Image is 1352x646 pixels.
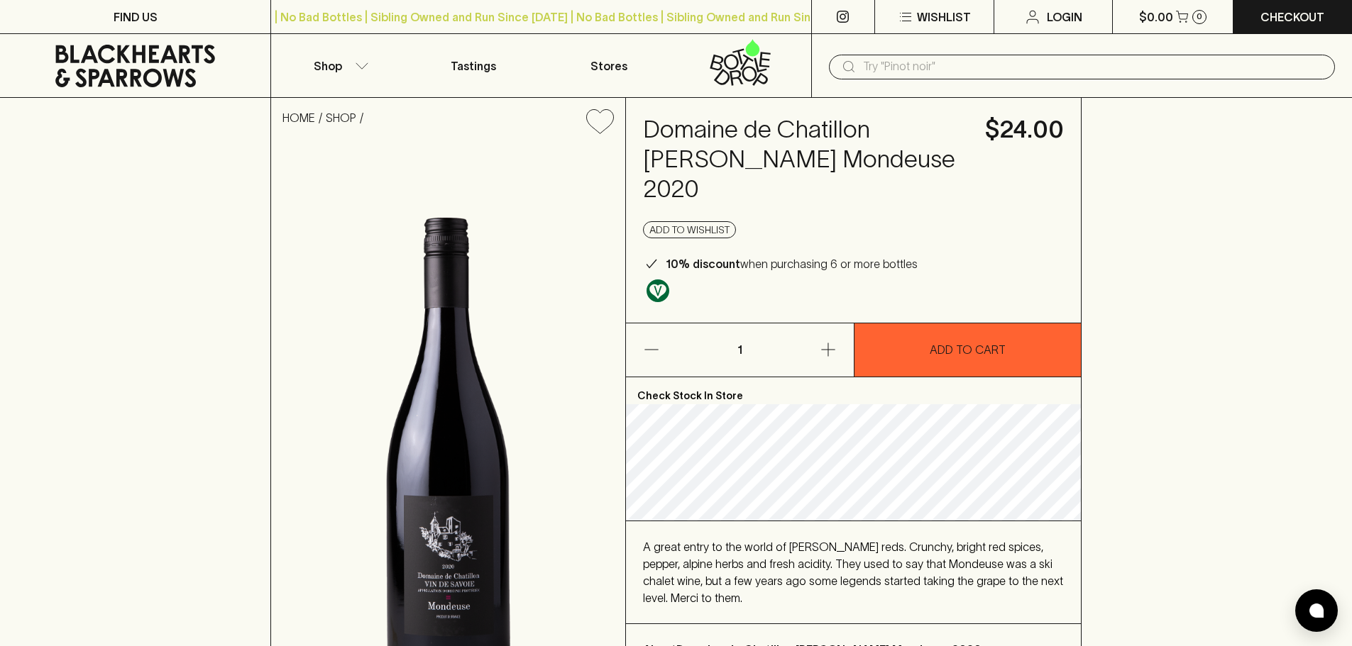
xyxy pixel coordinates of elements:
[271,34,406,97] button: Shop
[722,323,757,377] p: 1
[590,57,627,74] p: Stores
[863,55,1324,78] input: Try "Pinot noir"
[451,57,496,74] p: Tastings
[1197,13,1202,21] p: 0
[1260,9,1324,26] p: Checkout
[581,104,620,140] button: Add to wishlist
[643,540,1063,604] span: A great entry to the world of [PERSON_NAME] reds. Crunchy, bright red spices, pepper, alpine herb...
[1309,603,1324,618] img: bubble-icon
[917,9,971,26] p: Wishlist
[643,115,968,204] h4: Domaine de Chatillon [PERSON_NAME] Mondeuse 2020
[1139,9,1173,26] p: $0.00
[666,255,918,272] p: when purchasing 6 or more bottles
[985,115,1064,145] h4: $24.00
[626,377,1081,404] p: Check Stock In Store
[666,257,740,270] b: 10% discount
[326,111,356,124] a: SHOP
[1047,9,1082,26] p: Login
[282,111,315,124] a: HOME
[314,57,342,74] p: Shop
[643,221,736,238] button: Add to wishlist
[406,34,541,97] a: Tastings
[542,34,676,97] a: Stores
[854,323,1082,377] button: ADD TO CART
[930,341,1006,358] p: ADD TO CART
[643,276,673,306] a: Made without the use of any animal products.
[647,279,669,302] img: Vegan
[114,9,158,26] p: FIND US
